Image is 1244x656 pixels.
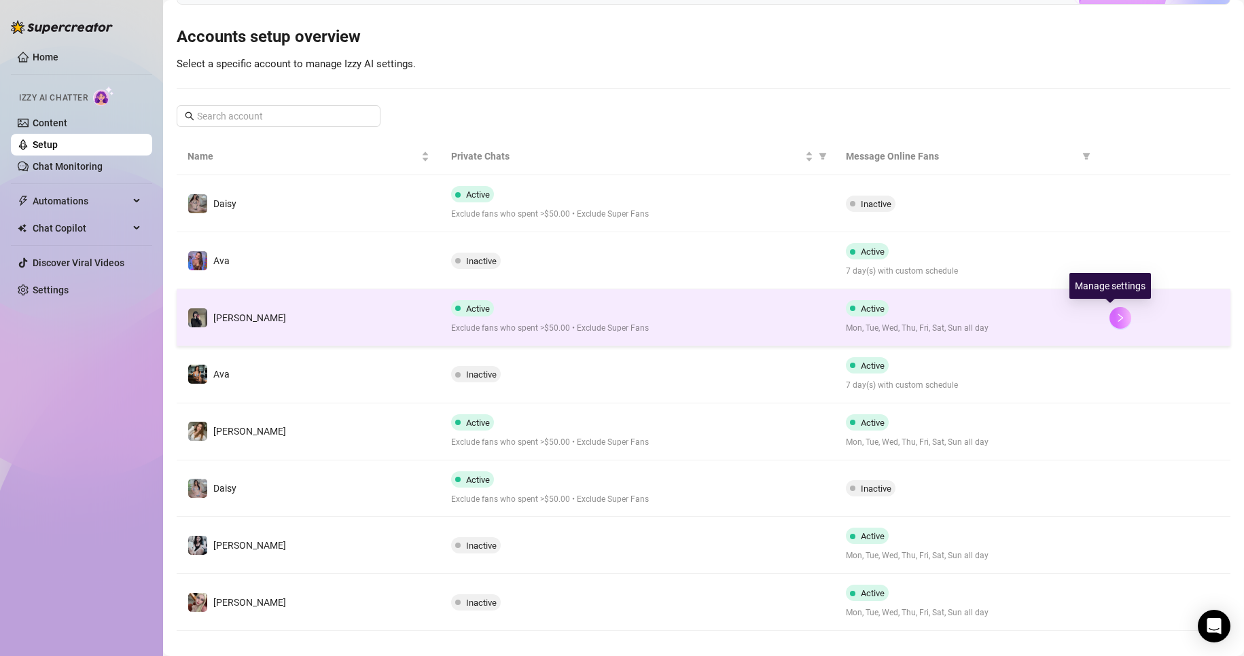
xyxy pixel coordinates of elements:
[188,308,207,327] img: Anna
[1198,610,1230,642] div: Open Intercom Messenger
[11,20,113,34] img: logo-BBDzfeDw.svg
[466,304,490,314] span: Active
[33,117,67,128] a: Content
[213,312,286,323] span: [PERSON_NAME]
[188,536,207,555] img: Sadie
[213,255,230,266] span: Ava
[861,247,885,257] span: Active
[466,541,497,551] span: Inactive
[846,606,1088,619] span: Mon, Tue, Wed, Thu, Fri, Sat, Sun all day
[177,138,440,175] th: Name
[18,223,26,233] img: Chat Copilot
[846,265,1088,278] span: 7 day(s) with custom schedule
[33,257,124,268] a: Discover Viral Videos
[19,92,88,105] span: Izzy AI Chatter
[1080,146,1093,166] span: filter
[451,208,825,221] span: Exclude fans who spent >$50.00 • Exclude Super Fans
[466,369,497,380] span: Inactive
[451,322,825,335] span: Exclude fans who spent >$50.00 • Exclude Super Fans
[177,26,1230,48] h3: Accounts setup overview
[177,58,416,70] span: Select a specific account to manage Izzy AI settings.
[861,361,885,371] span: Active
[440,138,836,175] th: Private Chats
[18,196,29,206] span: thunderbolt
[861,531,885,541] span: Active
[466,598,497,608] span: Inactive
[819,152,827,160] span: filter
[188,593,207,612] img: Anna
[33,161,103,172] a: Chat Monitoring
[451,436,825,449] span: Exclude fans who spent >$50.00 • Exclude Super Fans
[213,369,230,380] span: Ava
[33,285,69,295] a: Settings
[846,322,1088,335] span: Mon, Tue, Wed, Thu, Fri, Sat, Sun all day
[466,418,490,428] span: Active
[188,479,207,498] img: Daisy
[861,484,891,494] span: Inactive
[93,86,114,106] img: AI Chatter
[1116,313,1125,323] span: right
[1109,307,1131,329] button: right
[188,251,207,270] img: Ava
[213,597,286,608] span: [PERSON_NAME]
[861,304,885,314] span: Active
[466,189,490,200] span: Active
[816,146,830,166] span: filter
[861,418,885,428] span: Active
[33,217,129,239] span: Chat Copilot
[451,149,803,164] span: Private Chats
[466,475,490,485] span: Active
[188,194,207,213] img: Daisy
[213,426,286,437] span: [PERSON_NAME]
[1082,152,1090,160] span: filter
[846,149,1077,164] span: Message Online Fans
[33,52,58,62] a: Home
[846,549,1088,562] span: Mon, Tue, Wed, Thu, Fri, Sat, Sun all day
[846,436,1088,449] span: Mon, Tue, Wed, Thu, Fri, Sat, Sun all day
[33,190,129,212] span: Automations
[451,493,825,506] span: Exclude fans who spent >$50.00 • Exclude Super Fans
[466,256,497,266] span: Inactive
[213,540,286,551] span: [PERSON_NAME]
[188,422,207,441] img: Paige
[188,149,419,164] span: Name
[185,111,194,121] span: search
[33,139,58,150] a: Setup
[188,365,207,384] img: Ava
[213,483,236,494] span: Daisy
[861,199,891,209] span: Inactive
[1069,273,1151,299] div: Manage settings
[213,198,236,209] span: Daisy
[197,109,361,124] input: Search account
[861,588,885,598] span: Active
[846,379,1088,392] span: 7 day(s) with custom schedule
